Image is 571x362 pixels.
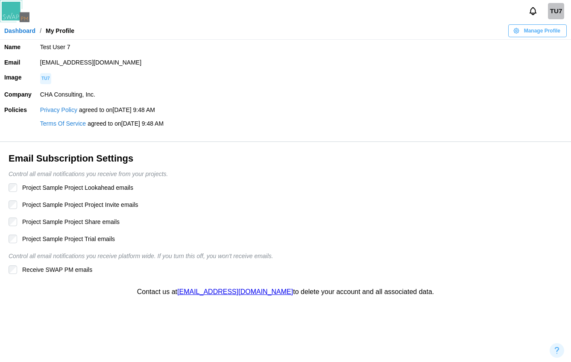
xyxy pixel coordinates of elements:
[17,183,133,192] label: Project Sample Project Lookahead emails
[17,265,92,274] label: Receive SWAP PM emails
[524,25,560,37] span: Manage Profile
[17,218,120,226] label: Project Sample Project Share emails
[17,235,115,243] label: Project Sample Project Trial emails
[177,287,293,297] a: [EMAIL_ADDRESS][DOMAIN_NAME]
[40,28,41,34] div: /
[46,28,74,34] div: My Profile
[548,3,564,19] div: TU7
[88,119,164,129] div: agreed to on [DATE] 9:48 AM
[17,200,138,209] label: Project Sample Project Project Invite emails
[36,55,571,71] td: [EMAIL_ADDRESS][DOMAIN_NAME]
[508,24,567,37] button: Manage Profile
[526,4,540,18] button: Notifications
[40,73,51,84] div: image
[40,119,86,129] a: Terms Of Service
[36,40,571,55] td: Test User 7
[4,28,35,34] a: Dashboard
[40,106,77,115] a: Privacy Policy
[79,106,155,115] div: agreed to on [DATE] 9:48 AM
[548,3,564,19] a: Test User 7
[36,87,571,103] td: CHA Consulting, Inc.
